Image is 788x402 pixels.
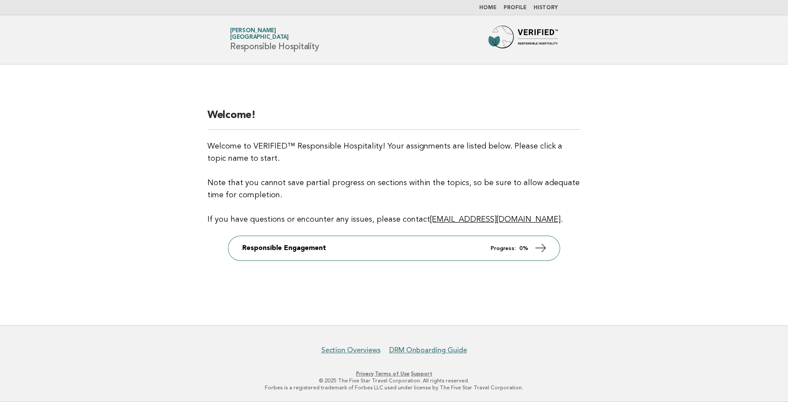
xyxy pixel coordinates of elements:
a: History [534,5,558,10]
em: Progress: [491,246,516,251]
a: Terms of Use [375,371,410,377]
a: Responsible Engagement Progress: 0% [228,236,560,260]
a: Profile [504,5,527,10]
h1: Responsible Hospitality [230,28,319,51]
a: Home [479,5,497,10]
span: [GEOGRAPHIC_DATA] [230,35,289,41]
a: [PERSON_NAME][GEOGRAPHIC_DATA] [230,28,289,40]
a: [EMAIL_ADDRESS][DOMAIN_NAME] [430,216,561,223]
p: Welcome to VERIFIED™ Responsible Hospitality! Your assignments are listed below. Please click a t... [207,140,581,226]
p: © 2025 The Five Star Travel Corporation. All rights reserved. [128,377,660,384]
h2: Welcome! [207,108,581,130]
img: Forbes Travel Guide [488,26,558,54]
strong: 0% [519,246,528,251]
a: DRM Onboarding Guide [389,346,467,355]
a: Support [411,371,432,377]
p: · · [128,370,660,377]
p: Forbes is a registered trademark of Forbes LLC used under license by The Five Star Travel Corpora... [128,384,660,391]
a: Section Overviews [321,346,381,355]
a: Privacy [356,371,374,377]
